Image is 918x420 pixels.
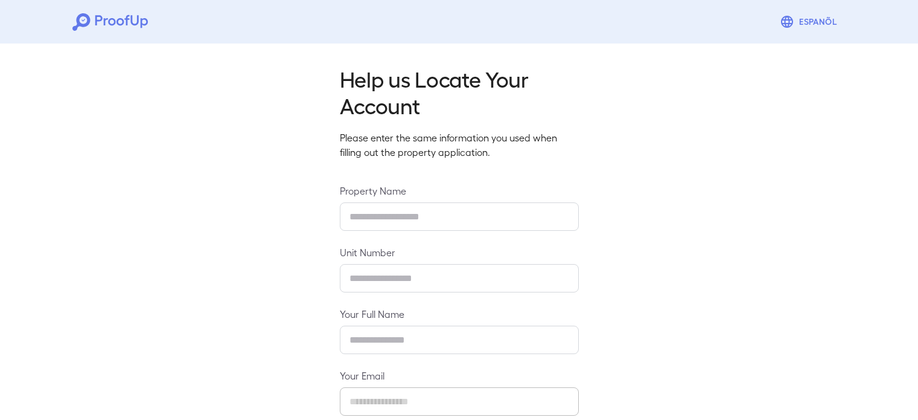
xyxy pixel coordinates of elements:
[775,10,846,34] button: Espanõl
[340,65,579,118] h2: Help us Locate Your Account
[340,307,579,321] label: Your Full Name
[340,131,579,160] p: Please enter the same information you used when filling out the property application.
[340,245,579,259] label: Unit Number
[340,369,579,383] label: Your Email
[340,184,579,198] label: Property Name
